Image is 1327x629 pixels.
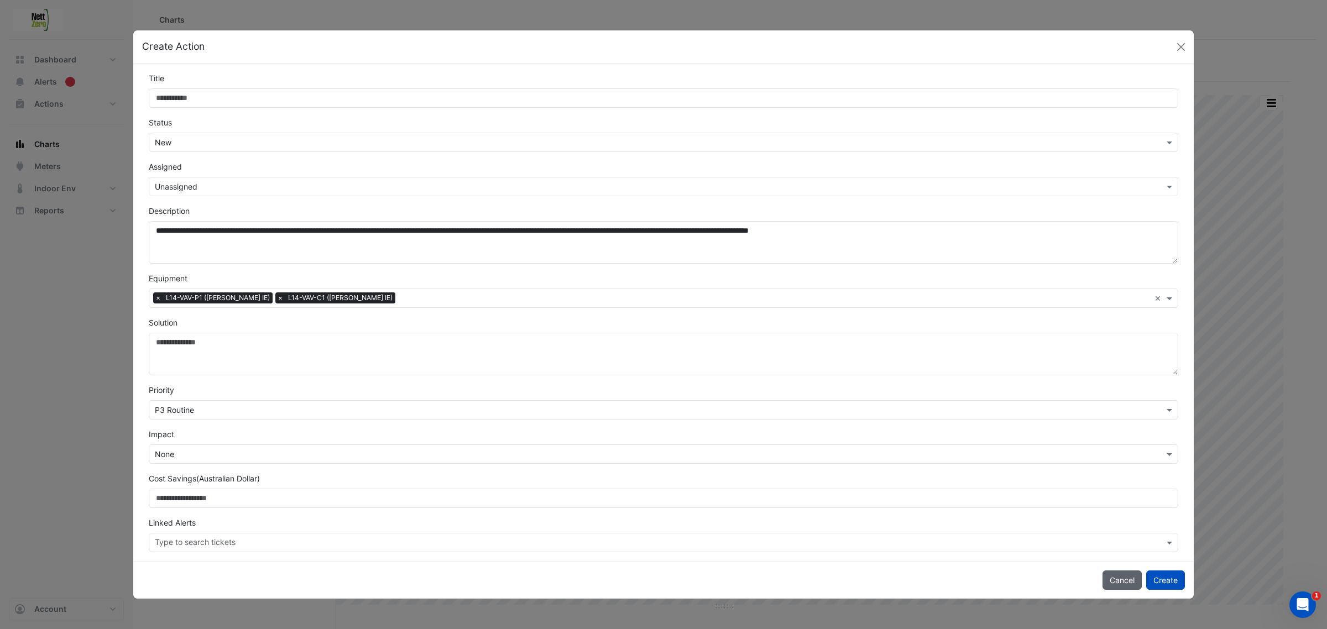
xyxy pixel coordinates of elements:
[149,117,172,128] label: Status
[149,473,260,484] label: Cost Savings (Australian Dollar)
[1103,570,1142,590] button: Cancel
[149,517,196,528] label: Linked Alerts
[285,292,395,303] span: L14-VAV-C1 ([PERSON_NAME] IE)
[149,205,190,217] label: Description
[1173,39,1189,55] button: Close
[275,292,285,303] span: ×
[1154,292,1164,304] span: Clear
[1146,570,1185,590] button: Create
[1312,591,1321,600] span: 1
[149,72,164,84] label: Title
[142,39,205,54] h5: Create Action
[149,428,174,440] label: Impact
[149,161,182,172] label: Assigned
[149,384,174,396] label: Priority
[1289,591,1316,618] iframe: Intercom live chat
[153,292,163,303] span: ×
[153,536,236,551] div: Type to search tickets
[149,272,187,284] label: Equipment
[149,317,177,328] label: Solution
[163,292,273,303] span: L14-VAV-P1 ([PERSON_NAME] IE)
